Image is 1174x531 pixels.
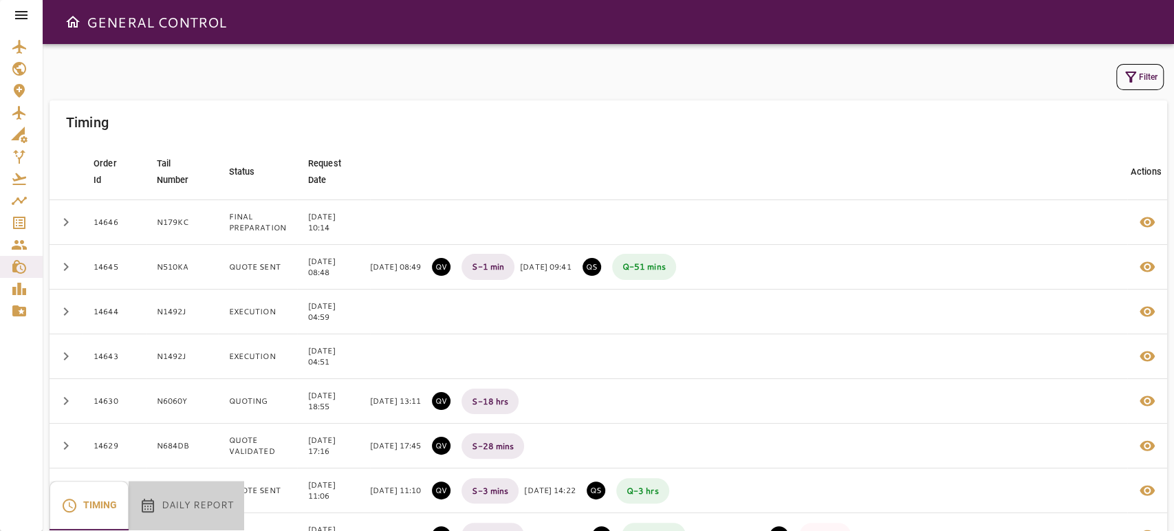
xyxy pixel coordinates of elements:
[370,485,421,496] p: [DATE] 11:10
[218,334,297,379] td: EXECUTION
[432,258,450,276] p: QUOTE VALIDATED
[83,200,146,245] td: 14646
[58,303,74,320] span: chevron_right
[58,259,74,275] span: chevron_right
[297,334,370,379] td: [DATE] 04:51
[218,290,297,334] td: EXECUTION
[218,379,297,424] td: QUOTING
[59,8,87,36] button: Open drawer
[157,155,189,188] div: Tail Number
[218,200,297,245] td: FINAL PREPARATION
[616,478,669,503] p: Q - 3 hrs
[229,164,255,180] div: Status
[229,164,273,180] span: Status
[297,379,370,424] td: [DATE] 18:55
[461,389,519,414] p: S - 18 hrs
[83,379,146,424] td: 14630
[612,254,676,279] p: Q - 51 mins
[146,245,218,290] td: N510KA
[1131,384,1164,418] button: Details
[218,468,297,513] td: QUOTE SENT
[129,481,244,530] button: Daily Report
[524,485,575,496] p: [DATE] 14:22
[1131,474,1164,507] button: Details
[58,348,74,365] span: chevron_right
[83,334,146,379] td: 14643
[1116,64,1164,90] button: Filter
[1131,429,1164,462] button: Details
[308,155,341,188] div: Request Date
[297,245,370,290] td: [DATE] 08:48
[218,245,297,290] td: QUOTE SENT
[146,468,218,513] td: N687CW
[218,424,297,468] td: QUOTE VALIDATED
[1131,206,1164,239] button: Details
[58,393,74,409] span: chevron_right
[461,433,524,459] p: S - 28 mins
[83,424,146,468] td: 14629
[94,155,135,188] span: Order Id
[308,155,359,188] span: Request Date
[583,258,601,276] p: QUOTE SENT
[83,290,146,334] td: 14644
[1131,295,1164,328] button: Details
[370,261,421,272] p: [DATE] 08:49
[297,424,370,468] td: [DATE] 17:16
[58,214,74,230] span: chevron_right
[520,261,571,272] p: [DATE] 09:41
[461,254,514,279] p: S - 1 min
[461,478,519,503] p: S - 3 mins
[157,155,207,188] span: Tail Number
[432,392,450,410] p: QUOTE VALIDATED
[297,290,370,334] td: [DATE] 04:59
[297,468,370,513] td: [DATE] 11:06
[58,437,74,454] span: chevron_right
[432,437,450,455] p: QUOTE VALIDATED
[83,245,146,290] td: 14645
[587,481,605,499] p: QUOTE SENT
[83,468,146,513] td: 14628
[370,395,421,407] p: [DATE] 13:11
[146,200,218,245] td: N179KC
[432,481,450,499] p: QUOTE VALIDATED
[94,155,117,188] div: Order Id
[146,379,218,424] td: N6060Y
[1131,250,1164,283] button: Details
[66,111,109,133] h6: Timing
[87,11,226,33] h6: GENERAL CONTROL
[50,481,129,530] button: Timing
[146,424,218,468] td: N684DB
[146,334,218,379] td: N1492J
[370,440,421,451] p: [DATE] 17:45
[1131,340,1164,373] button: Details
[146,290,218,334] td: N1492J
[297,200,370,245] td: [DATE] 10:14
[50,481,244,530] div: basic tabs example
